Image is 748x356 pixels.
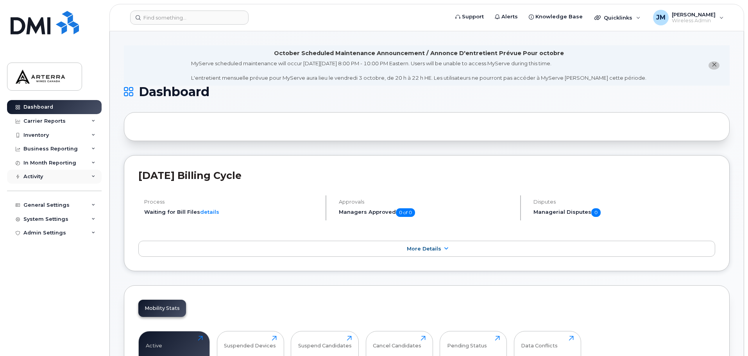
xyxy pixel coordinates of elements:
[339,199,514,205] h4: Approvals
[407,246,441,252] span: More Details
[298,336,352,349] div: Suspend Candidates
[200,209,219,215] a: details
[396,208,415,217] span: 0 of 0
[533,208,715,217] h5: Managerial Disputes
[521,336,558,349] div: Data Conflicts
[533,199,715,205] h4: Disputes
[447,336,487,349] div: Pending Status
[191,60,646,82] div: MyServe scheduled maintenance will occur [DATE][DATE] 8:00 PM - 10:00 PM Eastern. Users will be u...
[339,208,514,217] h5: Managers Approved
[138,170,715,181] h2: [DATE] Billing Cycle
[709,61,719,70] button: close notification
[274,49,564,57] div: October Scheduled Maintenance Announcement / Annonce D'entretient Prévue Pour octobre
[144,199,319,205] h4: Process
[139,86,209,98] span: Dashboard
[224,336,276,349] div: Suspended Devices
[373,336,421,349] div: Cancel Candidates
[591,208,601,217] span: 0
[146,336,162,349] div: Active
[144,208,319,216] li: Waiting for Bill Files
